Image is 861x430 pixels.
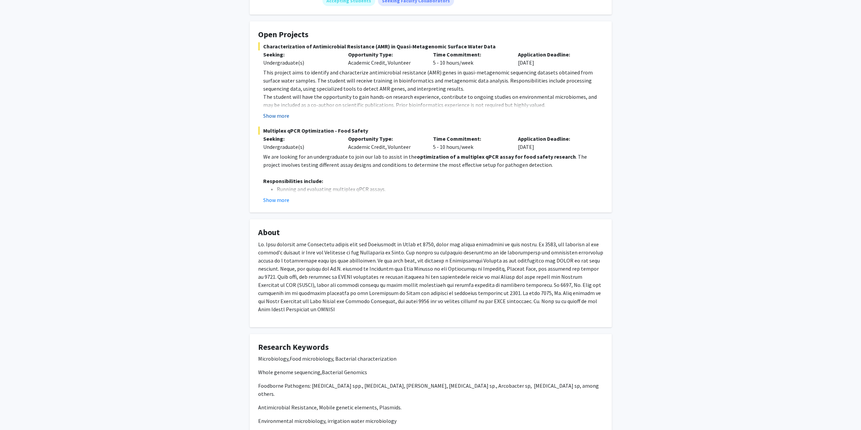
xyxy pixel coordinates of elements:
iframe: Chat [5,400,29,425]
strong: optimization of a multiplex qPCR assay for food safety research [417,153,576,160]
div: [DATE] [513,50,598,67]
button: Show more [263,112,289,120]
p: Environmental microbiology, irrigation water microbiology [258,417,603,425]
div: Undergraduate(s) [263,143,338,151]
div: 5 - 10 hours/week [428,50,513,67]
h4: Research Keywords [258,342,603,352]
p: Opportunity Type: [348,135,423,143]
span: Characterization of Antimicrobial Resistance (AMR) in Quasi-Metagenomic Surface Water Data [258,42,603,50]
div: Academic Credit, Volunteer [343,50,428,67]
p: Application Deadline: [518,50,593,59]
li: Running and evaluating multiplex qPCR assays. [277,185,603,193]
button: Show more [263,196,289,204]
span: Multiplex qPCR Optimization - Food Safety [258,127,603,135]
p: Seeking: [263,50,338,59]
p: Whole genome sequencing, [258,368,603,376]
div: 5 - 10 hours/week [428,135,513,151]
p: The student will have the opportunity to gain hands-on research experience, contribute to ongoing... [263,93,603,109]
p: Opportunity Type: [348,50,423,59]
p: Foodborne Pathogens: [MEDICAL_DATA] spp., [MEDICAL_DATA], [PERSON_NAME], [MEDICAL_DATA] sp., Arco... [258,382,603,398]
div: Undergraduate(s) [263,59,338,67]
p: Application Deadline: [518,135,593,143]
span: Food microbiology, Bacterial characterization [290,355,396,362]
p: Time Commitment: [433,50,508,59]
p: We are looking for an undergraduate to join our lab to assist in the . The project involves testi... [263,153,603,169]
h4: About [258,228,603,237]
p: Time Commitment: [433,135,508,143]
p: Seeking: [263,135,338,143]
p: Microbiology, [258,355,603,363]
p: This project aims to identify and characterize antimicrobial resistance (AMR) genes in quasi-meta... [263,68,603,93]
p: Lo. Ipsu dolorsit ame Consectetu adipis elit sed Doeiusmodt in Utlab et 8750, dolor mag aliqua en... [258,240,603,313]
h4: Open Projects [258,30,603,40]
p: Antimicrobial Resistance, Mobile genetic elements, Plasmids. [258,403,603,411]
div: [DATE] [513,135,598,151]
strong: Responsibilities include: [263,178,323,184]
div: Academic Credit, Volunteer [343,135,428,151]
span: Bacterial Genomics [322,369,367,376]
